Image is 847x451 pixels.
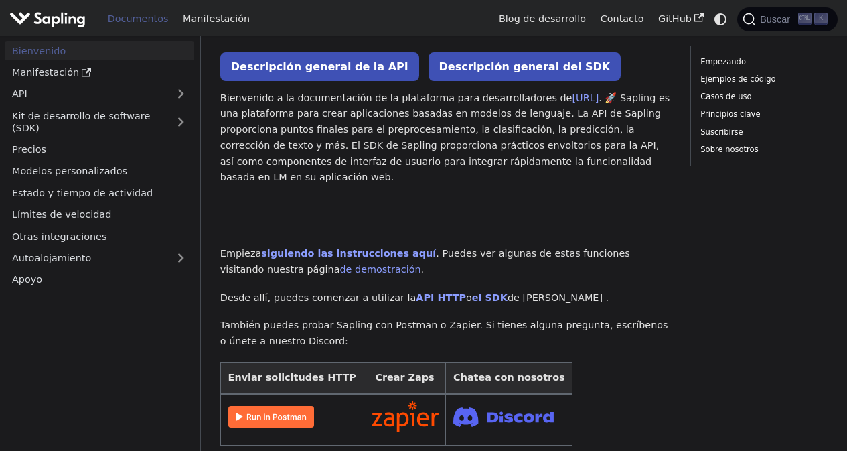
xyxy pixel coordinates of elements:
a: Otras integraciones [5,227,194,246]
font: Blog de desarrollo [499,13,586,24]
a: Blog de desarrollo [491,9,593,29]
font: Manifestación [12,67,79,78]
a: Precios [5,140,194,159]
a: Manifestación [175,9,257,29]
a: Descripción general del SDK [429,52,621,81]
a: Suscribirse [700,126,823,139]
font: También puedes probar Sapling con Postman o Zapier. Si tienes alguna pregunta, escríbenos o únete... [220,320,668,346]
a: Estado y tiempo de actividad [5,183,194,202]
a: Límites de velocidad [5,205,194,224]
font: . [421,264,425,275]
a: Contacto [593,9,651,29]
a: el SDK [472,292,508,303]
a: [URL] [572,92,599,103]
a: Descripción general de la API [220,52,419,81]
a: Autoalojamiento [5,249,194,268]
font: Buscar [760,14,790,25]
font: Bienvenido [12,46,66,56]
font: Chatea con nosotros [453,372,565,383]
font: GitHub [658,13,692,24]
button: Cambiar entre modo oscuro y claro (actualmente modo sistema) [711,9,730,29]
font: Principios clave [700,109,760,119]
font: Casos de uso [700,92,751,101]
a: API [5,84,167,104]
font: Autoalojamiento [12,253,91,263]
font: Apoyo [12,274,42,285]
font: Documentos [108,13,169,24]
font: Modelos personalizados [12,166,127,176]
img: Corre en Cartero [228,406,314,428]
font: Descripción general del SDK [439,60,611,73]
button: Expandir la categoría 'API' de la barra lateral [167,84,194,104]
a: Manifestación [5,63,194,82]
font: Empieza [220,248,261,259]
img: Únete a Discord [453,403,554,431]
font: Sobre nosotros [700,145,758,154]
font: . Puedes ver algunas de estas funciones visitando nuestra página [220,248,630,275]
font: Kit de desarrollo de software (SDK) [12,111,150,133]
img: Sapling.ai [9,9,86,29]
font: Manifestación [183,13,250,24]
font: Desde allí, puedes comenzar a utilizar la [220,292,416,303]
button: Buscar (Ctrl+K) [737,7,837,31]
font: Ejemplos de código [700,74,775,84]
font: Descripción general de la API [231,60,408,73]
a: Documentos [100,9,175,29]
a: Ejemplos de código [700,73,823,86]
font: Límites de velocidad [12,209,111,220]
kbd: K [814,13,828,25]
a: Casos de uso [700,90,823,103]
a: Bienvenido [5,41,194,60]
a: Apoyo [5,270,194,289]
font: Estado y tiempo de actividad [12,188,153,198]
a: Principios clave [700,108,823,121]
a: Kit de desarrollo de software (SDK) [5,106,167,137]
a: Empezando [700,56,823,68]
a: GitHub [651,9,710,29]
img: Conectarse en Zapier [372,401,439,432]
font: Crear Zaps [375,372,434,383]
button: Expandir la categoría de la barra lateral 'SDK' [167,106,194,137]
font: Contacto [601,13,644,24]
a: Sapling.ai [9,9,90,29]
a: Sobre nosotros [700,143,823,156]
a: siguiendo las instrucciones aquí [261,248,436,259]
font: o [466,292,472,303]
a: Modelos personalizados [5,162,194,181]
font: Bienvenido a la documentación de la plataforma para desarrolladores de [220,92,572,103]
font: Precios [12,144,46,155]
a: de demostración [339,264,420,275]
font: de [PERSON_NAME] . [508,292,609,303]
font: Suscribirse [700,127,743,137]
font: API [12,88,27,99]
a: API HTTP [416,292,466,303]
font: Otras integraciones [12,231,106,242]
font: Empezando [700,57,746,66]
font: Enviar solicitudes HTTP [228,372,356,383]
